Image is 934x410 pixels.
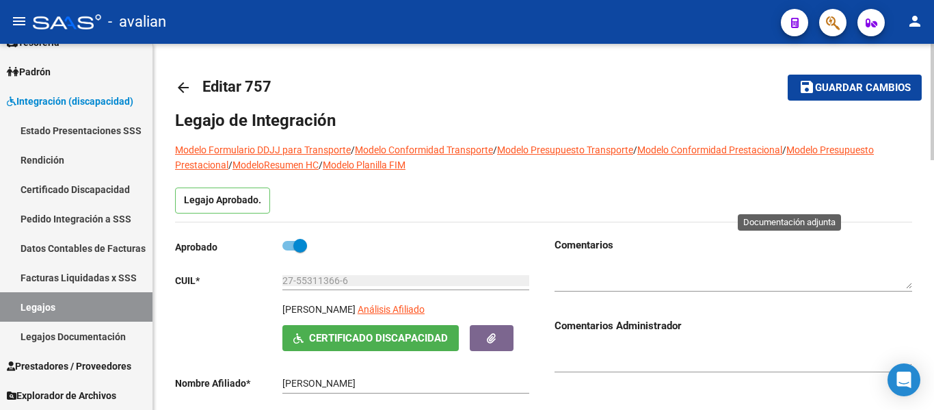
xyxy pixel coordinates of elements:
[282,325,459,350] button: Certificado Discapacidad
[11,13,27,29] mat-icon: menu
[175,188,270,214] p: Legajo Aprobado.
[815,82,911,94] span: Guardar cambios
[175,79,191,96] mat-icon: arrow_back
[108,7,166,37] span: - avalian
[7,359,131,374] span: Prestadores / Proveedores
[175,376,282,391] p: Nombre Afiliado
[7,94,133,109] span: Integración (discapacidad)
[888,363,920,396] div: Open Intercom Messenger
[555,238,912,253] h3: Comentarios
[7,64,51,79] span: Padrón
[282,302,356,317] p: [PERSON_NAME]
[175,144,351,155] a: Modelo Formulario DDJJ para Transporte
[788,75,922,100] button: Guardar cambios
[497,144,633,155] a: Modelo Presupuesto Transporte
[175,110,912,131] h1: Legajo de Integración
[232,159,319,170] a: ModeloResumen HC
[907,13,923,29] mat-icon: person
[7,388,116,403] span: Explorador de Archivos
[555,318,912,333] h3: Comentarios Administrador
[323,159,405,170] a: Modelo Planilla FIM
[799,79,815,95] mat-icon: save
[175,273,282,288] p: CUIL
[202,78,271,95] span: Editar 757
[175,240,282,255] p: Aprobado
[358,304,425,315] span: Análisis Afiliado
[355,144,493,155] a: Modelo Conformidad Transporte
[309,333,448,345] span: Certificado Discapacidad
[637,144,782,155] a: Modelo Conformidad Prestacional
